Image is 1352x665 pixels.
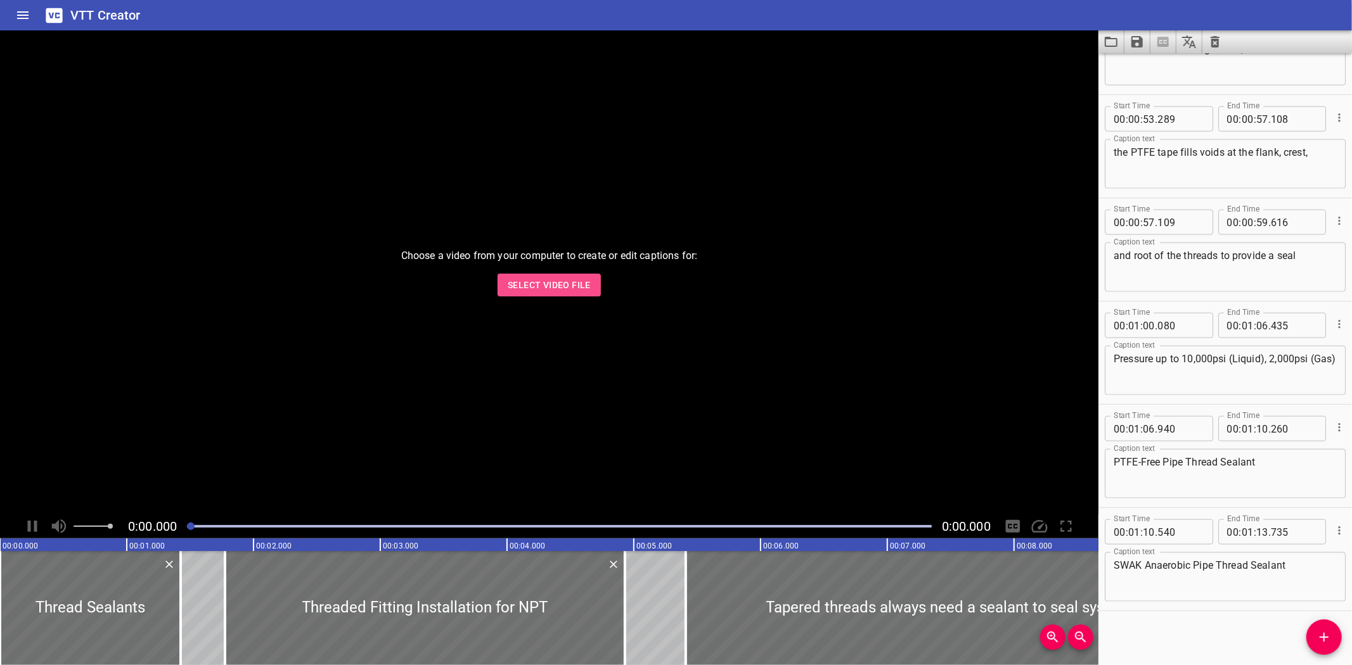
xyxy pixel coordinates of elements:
input: 00 [1227,210,1239,235]
button: Delete [605,556,622,573]
span: . [1155,210,1157,235]
textarea: As the threads are tightened, [1114,43,1337,79]
input: 616 [1271,210,1317,235]
input: 13 [1256,519,1268,545]
input: 01 [1242,519,1254,545]
text: 00:02.000 [256,541,292,550]
div: Delete Cue [605,556,620,573]
button: Clear captions [1202,30,1228,53]
input: 00 [1114,416,1126,441]
span: : [1254,416,1256,441]
textarea: and root of the threads to provide a seal [1114,250,1337,286]
input: 260 [1271,416,1317,441]
button: Cue Options [1331,522,1348,539]
div: Cue Options [1331,205,1346,237]
span: Select a video in the pane to the left, then you can automatically extract captions. [1150,30,1176,53]
input: 57 [1256,106,1268,132]
textarea: PTFE-Free Pipe Thread Sealant [1114,456,1337,492]
div: Hide/Show Captions [1001,514,1025,538]
span: : [1140,210,1143,235]
input: 57 [1143,210,1155,235]
span: . [1155,313,1157,338]
input: 00 [1114,313,1126,338]
span: Select Video File [508,277,591,293]
input: 080 [1157,313,1204,338]
input: 00 [1227,519,1239,545]
text: 00:01.000 [129,541,165,550]
input: 00 [1242,106,1254,132]
span: : [1140,313,1143,338]
input: 108 [1271,106,1317,132]
input: 00 [1242,210,1254,235]
button: Save captions to file [1124,30,1150,53]
span: : [1126,416,1128,441]
div: Play progress [187,525,932,528]
button: Cue Options [1331,419,1348,436]
div: Delete Cue [161,556,176,573]
input: 01 [1128,519,1140,545]
button: Load captions from file [1098,30,1124,53]
span: . [1155,416,1157,441]
span: . [1268,106,1271,132]
input: 10 [1256,416,1268,441]
button: Zoom In [1040,624,1066,650]
input: 540 [1157,519,1204,545]
svg: Save captions to file [1130,34,1145,49]
span: . [1155,106,1157,132]
button: Cue Options [1331,213,1348,229]
div: Playback Speed [1027,514,1052,538]
span: : [1126,210,1128,235]
button: Zoom Out [1068,624,1093,650]
text: 00:08.000 [1017,541,1052,550]
span: . [1155,519,1157,545]
svg: Translate captions [1181,34,1197,49]
span: . [1268,519,1271,545]
input: 435 [1271,313,1317,338]
input: 00 [1114,519,1126,545]
input: 00 [1143,313,1155,338]
h6: VTT Creator [70,5,141,25]
span: : [1239,416,1242,441]
span: : [1126,519,1128,545]
text: 00:04.000 [510,541,545,550]
input: 06 [1143,416,1155,441]
span: . [1268,416,1271,441]
span: . [1268,210,1271,235]
span: . [1268,313,1271,338]
input: 00 [1227,313,1239,338]
span: : [1254,210,1256,235]
span: Current Time [128,519,177,534]
button: Delete [161,556,177,573]
input: 00 [1114,210,1126,235]
text: 00:05.000 [636,541,672,550]
button: Add Cue [1306,619,1342,655]
span: : [1239,210,1242,235]
div: Cue Options [1331,101,1346,134]
text: 00:07.000 [890,541,925,550]
input: 289 [1157,106,1204,132]
textarea: Pressure up to 10,000psi (Liquid), 2,000psi (Gas) [1114,353,1337,389]
textarea: SWAK Anaerobic Pipe Thread Sealant [1114,559,1337,595]
span: : [1254,313,1256,338]
input: 59 [1256,210,1268,235]
input: 01 [1128,416,1140,441]
span: : [1140,416,1143,441]
input: 940 [1157,416,1204,441]
button: Select Video File [498,274,601,297]
input: 06 [1256,313,1268,338]
input: 00 [1114,106,1126,132]
span: : [1140,519,1143,545]
button: Cue Options [1331,316,1348,332]
input: 01 [1128,313,1140,338]
span: : [1140,106,1143,132]
span: : [1126,313,1128,338]
input: 01 [1242,313,1254,338]
text: 00:00.000 [3,541,38,550]
div: Cue Options [1331,308,1346,341]
input: 735 [1271,519,1317,545]
text: 00:03.000 [383,541,418,550]
textarea: the PTFE tape fills voids at the flank, crest, [1114,146,1337,182]
div: Cue Options [1331,411,1346,444]
input: 53 [1143,106,1155,132]
input: 00 [1128,210,1140,235]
